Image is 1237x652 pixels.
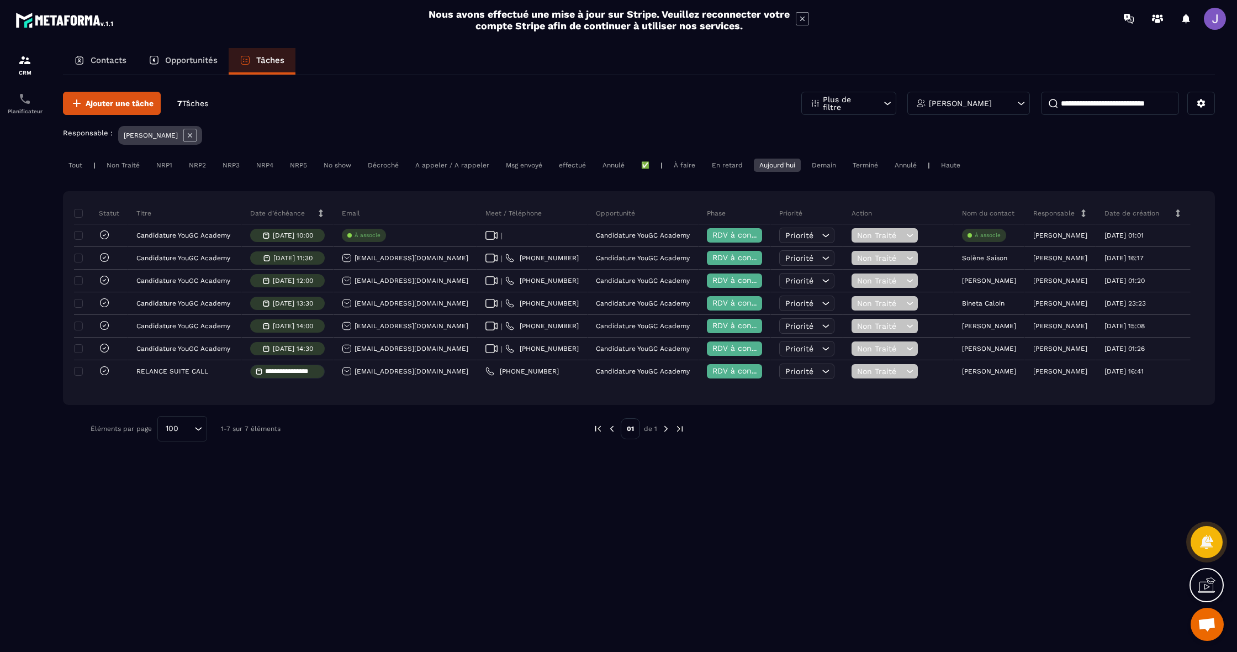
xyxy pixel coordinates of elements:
[63,129,113,137] p: Responsable :
[505,344,579,353] a: [PHONE_NUMBER]
[273,345,313,353] p: [DATE] 14:30
[806,159,842,172] div: Demain
[889,159,922,172] div: Annulé
[852,209,872,218] p: Action
[857,299,903,308] span: Non Traité
[1104,209,1159,218] p: Date de création
[929,99,992,107] p: [PERSON_NAME]
[273,299,313,307] p: [DATE] 13:30
[553,159,591,172] div: effectué
[505,322,579,330] a: [PHONE_NUMBER]
[183,159,212,172] div: NRP2
[785,231,813,240] span: Priorité
[157,416,207,441] div: Search for option
[136,367,208,375] p: RELANCE SUITE CALL
[501,254,503,262] span: |
[501,322,503,330] span: |
[597,159,630,172] div: Annulé
[928,161,930,169] p: |
[273,277,313,285] p: [DATE] 12:00
[754,159,801,172] div: Aujourd'hui
[712,344,784,353] span: RDV à confimer ❓
[93,161,96,169] p: |
[621,418,640,439] p: 01
[847,159,884,172] div: Terminé
[273,322,313,330] p: [DATE] 14:00
[273,232,313,239] p: [DATE] 10:00
[3,108,47,114] p: Planificateur
[962,367,1016,375] p: [PERSON_NAME]
[63,92,161,115] button: Ajouter une tâche
[138,48,229,75] a: Opportunités
[785,276,813,285] span: Priorité
[505,254,579,262] a: [PHONE_NUMBER]
[1104,345,1145,353] p: [DATE] 01:26
[1033,254,1087,262] p: [PERSON_NAME]
[857,276,903,285] span: Non Traité
[3,45,47,84] a: formationformationCRM
[501,345,503,353] span: |
[596,367,690,375] p: Candidature YouGC Academy
[962,254,1007,262] p: Solène Saison
[505,276,579,285] a: [PHONE_NUMBER]
[706,159,748,172] div: En retard
[136,277,230,285] p: Candidature YouGC Academy
[63,159,88,172] div: Tout
[250,209,305,218] p: Date d’échéance
[785,254,813,262] span: Priorité
[18,54,31,67] img: formation
[596,322,690,330] p: Candidature YouGC Academy
[101,159,145,172] div: Non Traité
[857,254,903,262] span: Non Traité
[136,209,151,218] p: Titre
[136,254,230,262] p: Candidature YouGC Academy
[779,209,802,218] p: Priorité
[1104,322,1145,330] p: [DATE] 15:08
[501,299,503,308] span: |
[1104,232,1144,239] p: [DATE] 01:01
[3,84,47,123] a: schedulerschedulerPlanificateur
[596,209,635,218] p: Opportunité
[177,98,208,109] p: 7
[785,322,813,330] span: Priorité
[256,55,284,65] p: Tâches
[1033,322,1087,330] p: [PERSON_NAME]
[857,344,903,353] span: Non Traité
[785,344,813,353] span: Priorité
[712,298,784,307] span: RDV à confimer ❓
[485,367,559,376] a: [PHONE_NUMBER]
[962,277,1016,285] p: [PERSON_NAME]
[501,232,503,240] span: |
[785,367,813,376] span: Priorité
[77,209,119,218] p: Statut
[712,276,784,285] span: RDV à confimer ❓
[707,209,726,218] p: Phase
[975,232,1001,239] p: À associe
[505,299,579,308] a: [PHONE_NUMBER]
[668,159,701,172] div: À faire
[712,321,784,330] span: RDV à confimer ❓
[593,424,603,434] img: prev
[91,425,152,433] p: Éléments par page
[18,92,31,106] img: scheduler
[962,345,1016,353] p: [PERSON_NAME]
[362,159,404,172] div: Décroché
[857,231,903,240] span: Non Traité
[136,232,230,239] p: Candidature YouGC Academy
[221,425,281,433] p: 1-7 sur 7 éléments
[501,277,503,285] span: |
[229,48,295,75] a: Tâches
[1033,345,1087,353] p: [PERSON_NAME]
[607,424,617,434] img: prev
[165,55,218,65] p: Opportunités
[63,48,138,75] a: Contacts
[1104,254,1144,262] p: [DATE] 16:17
[1033,232,1087,239] p: [PERSON_NAME]
[217,159,245,172] div: NRP3
[962,322,1016,330] p: [PERSON_NAME]
[182,423,192,435] input: Search for option
[1033,299,1087,307] p: [PERSON_NAME]
[91,55,126,65] p: Contacts
[342,209,360,218] p: Email
[1033,367,1087,375] p: [PERSON_NAME]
